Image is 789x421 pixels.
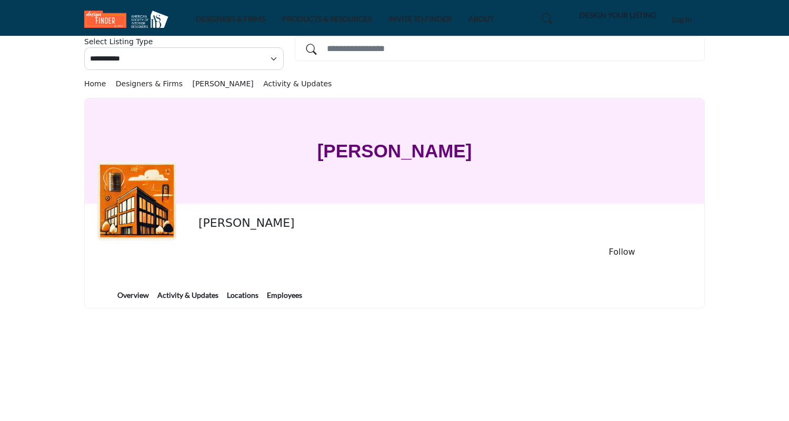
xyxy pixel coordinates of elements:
h1: [PERSON_NAME] [317,98,472,204]
h5: DESIGN YOUR LISTING [580,11,656,20]
a: PRODUCTS & RESOURCES [282,14,372,23]
a: Designers & Firms [116,79,193,88]
h2: [PERSON_NAME] [198,216,488,230]
a: Activity & Updates [157,289,219,308]
button: Like [552,248,565,256]
button: More details [679,248,692,257]
a: INVITE TO FINDER [388,14,452,23]
button: Follow [570,240,674,264]
img: site Logo [84,11,174,28]
a: Overview [117,289,149,308]
a: Employees [266,289,303,308]
a: Locations [226,289,259,308]
a: DESIGNERS & FIRMS [196,14,265,23]
label: Select Listing Type [84,36,153,47]
a: Search [532,11,558,28]
a: [PERSON_NAME] [192,79,253,88]
a: ABOUT [468,14,494,23]
input: Search Solutions [295,36,705,61]
a: Home [84,79,116,88]
span: Log In [672,15,692,24]
div: DESIGN YOUR LISTING [564,9,656,22]
button: Log In [658,10,705,29]
a: Activity & Updates [256,79,332,88]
